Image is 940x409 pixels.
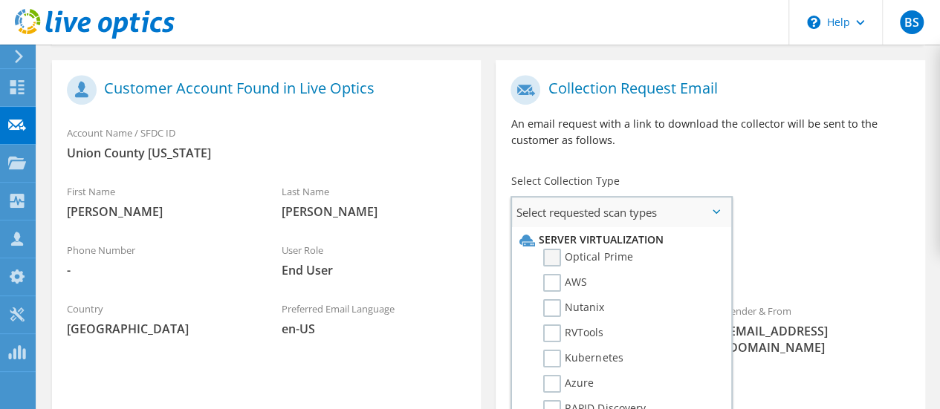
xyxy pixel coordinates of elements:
[510,174,619,189] label: Select Collection Type
[510,75,902,105] h1: Collection Request Email
[67,203,252,220] span: [PERSON_NAME]
[267,293,482,344] div: Preferred Email Language
[543,299,604,317] label: Nutanix
[67,321,252,337] span: [GEOGRAPHIC_DATA]
[512,197,730,227] span: Select requested scan types
[67,262,252,278] span: -
[282,262,467,278] span: End User
[282,203,467,220] span: [PERSON_NAME]
[543,350,623,367] label: Kubernetes
[67,75,458,105] h1: Customer Account Found in Live Optics
[543,249,632,266] label: Optical Prime
[807,16,820,29] svg: \n
[543,375,594,393] label: Azure
[267,235,482,286] div: User Role
[496,295,710,396] div: To
[267,176,482,227] div: Last Name
[900,10,924,34] span: BS
[52,235,267,286] div: Phone Number
[52,293,267,344] div: Country
[282,321,467,337] span: en-US
[725,323,910,356] span: [EMAIL_ADDRESS][DOMAIN_NAME]
[496,233,924,288] div: Requested Collections
[510,116,910,148] p: An email request with a link to download the collector will be sent to the customer as follows.
[543,274,587,292] label: AWS
[52,117,481,168] div: Account Name / SFDC ID
[710,295,925,363] div: Sender & From
[516,231,723,249] li: Server Virtualization
[52,176,267,227] div: First Name
[67,145,466,161] span: Union County [US_STATE]
[543,324,603,342] label: RVTools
